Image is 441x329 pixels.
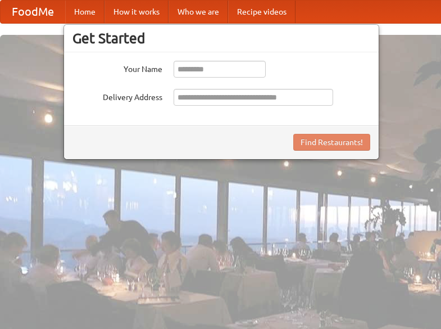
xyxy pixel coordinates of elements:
[72,61,162,75] label: Your Name
[1,1,65,23] a: FoodMe
[293,134,370,151] button: Find Restaurants!
[72,89,162,103] label: Delivery Address
[65,1,104,23] a: Home
[228,1,295,23] a: Recipe videos
[72,30,370,47] h3: Get Started
[104,1,169,23] a: How it works
[169,1,228,23] a: Who we are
